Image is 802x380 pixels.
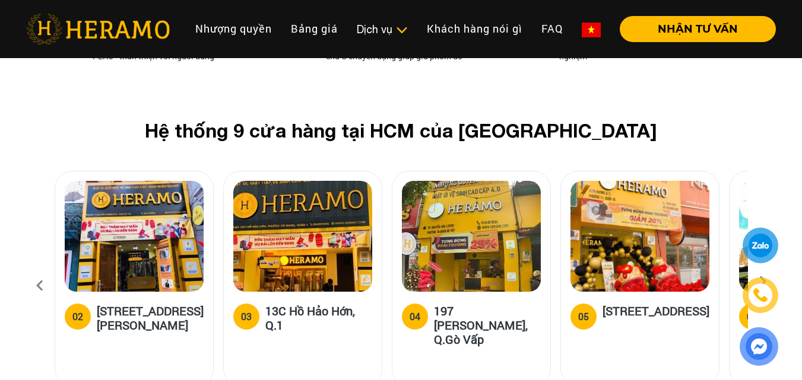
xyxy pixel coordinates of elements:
[744,279,776,311] a: phone-icon
[265,304,372,332] h5: 13C Hồ Hảo Hớn, Q.1
[402,181,541,292] img: heramo-197-nguyen-van-luong
[610,24,776,34] a: NHẬN TƯ VẤN
[434,304,541,346] h5: 197 [PERSON_NAME], Q.Gò Vấp
[97,304,204,332] h5: [STREET_ADDRESS][PERSON_NAME]
[186,16,281,41] a: Nhượng quyền
[395,24,408,36] img: subToggleIcon
[578,309,589,324] div: 05
[65,181,204,292] img: heramo-18a-71-nguyen-thi-minh-khai-quan-1
[620,16,776,42] button: NHẬN TƯ VẤN
[26,14,170,44] img: heramo-logo.png
[754,289,768,302] img: phone-icon
[417,16,532,41] a: Khách hàng nói gì
[582,23,601,37] img: vn-flag.png
[241,309,252,324] div: 03
[233,181,372,292] img: heramo-13c-ho-hao-hon-quan-1
[410,309,420,324] div: 04
[281,16,347,41] a: Bảng giá
[532,16,572,41] a: FAQ
[74,119,729,142] h2: Hệ thống 9 cửa hàng tại HCM của [GEOGRAPHIC_DATA]
[570,181,709,292] img: heramo-179b-duong-3-thang-2-phuong-11-quan-10
[72,309,83,324] div: 02
[357,21,408,37] div: Dịch vụ
[603,304,709,327] h5: [STREET_ADDRESS]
